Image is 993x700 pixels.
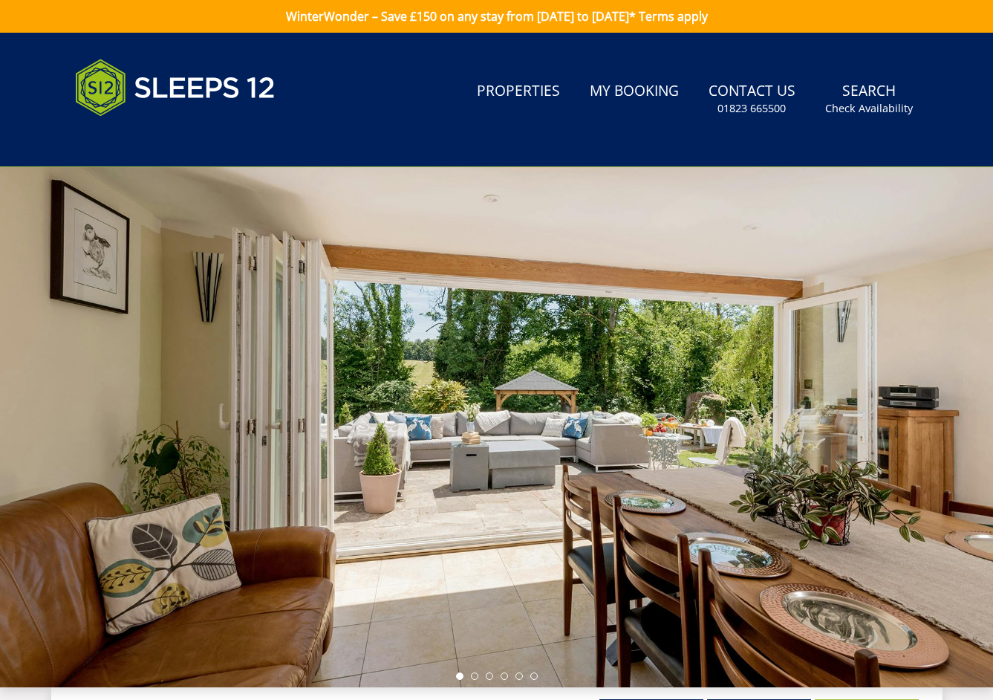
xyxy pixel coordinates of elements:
img: Sleeps 12 [75,51,276,125]
iframe: Customer reviews powered by Trustpilot [68,134,224,146]
a: My Booking [584,75,685,108]
a: Properties [471,75,566,108]
a: SearchCheck Availability [819,75,919,123]
small: Check Availability [825,101,913,116]
a: Contact Us01823 665500 [703,75,801,123]
small: 01823 665500 [717,101,786,116]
